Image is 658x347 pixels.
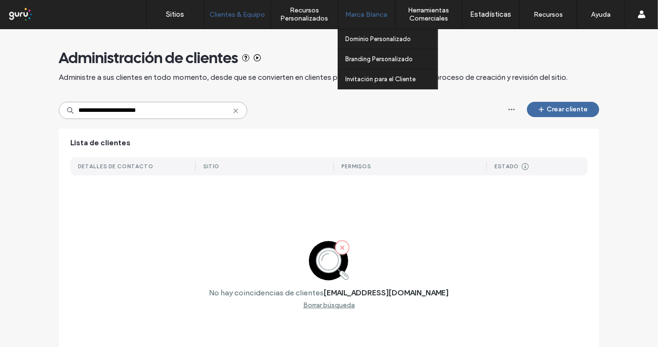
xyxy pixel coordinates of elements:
label: Estadísticas [471,10,512,19]
a: Branding Personalizado [345,49,438,69]
a: Invitación para el Cliente [345,69,438,89]
button: Crear cliente [527,102,599,117]
label: Sitios [166,10,185,19]
label: [EMAIL_ADDRESS][DOMAIN_NAME] [324,288,449,297]
span: Administración de clientes [59,48,238,67]
div: Sitio [203,163,219,170]
span: Ayuda [21,7,47,15]
label: No hay coincidencias de clientes [209,288,324,297]
label: Clientes & Equipo [210,11,265,19]
label: Dominio Personalizado [345,35,411,43]
a: Dominio Personalizado [345,29,438,49]
label: Recursos [534,11,563,19]
span: Administre a sus clientes en todo momento, desde que se convierten en clientes potenciales y dura... [59,72,568,83]
div: DETALLES DE CONTACTO [78,163,154,170]
label: Recursos Personalizados [271,6,338,22]
label: Ayuda [591,11,611,19]
label: Marca Blanca [346,11,388,19]
div: Permisos [341,163,371,170]
div: Estado [494,163,519,170]
label: Branding Personalizado [345,55,413,63]
div: Borrar búsqueda [303,301,355,309]
span: Lista de clientes [70,138,131,148]
label: Invitación para el Cliente [345,76,416,83]
label: Herramientas Comerciales [395,6,462,22]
